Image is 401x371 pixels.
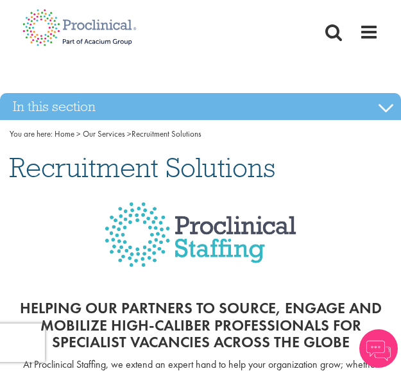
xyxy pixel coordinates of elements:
img: Proclinical Staffing [105,202,296,286]
span: You are here: [10,128,53,139]
span: > [127,128,132,139]
span: Recruitment Solutions [10,150,275,185]
img: Chatbot [359,329,398,368]
h2: Helping our partners to source, engage and mobilize high-caliber professionals for specialist vac... [10,300,391,350]
span: Recruitment Solutions [55,128,201,139]
a: breadcrumb link to Home [55,128,74,139]
a: breadcrumb link to Our Services [83,128,125,139]
span: > [76,128,81,139]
